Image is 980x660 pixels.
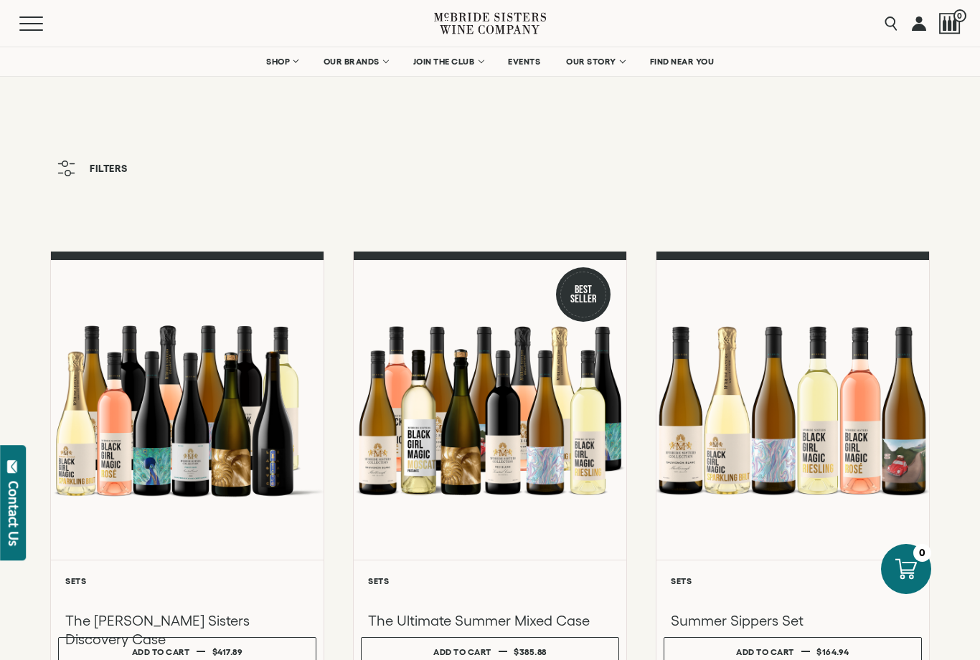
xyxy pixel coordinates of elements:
h6: Sets [671,576,915,585]
h6: Sets [65,576,309,585]
button: Filters [50,153,135,183]
span: OUR BRANDS [324,57,380,67]
div: 0 [913,544,931,562]
a: EVENTS [499,47,550,76]
span: $417.89 [212,647,243,656]
h3: The Ultimate Summer Mixed Case [368,611,612,630]
span: SHOP [266,57,291,67]
a: OUR STORY [557,47,633,76]
span: OUR STORY [566,57,616,67]
a: SHOP [257,47,307,76]
span: FIND NEAR YOU [650,57,715,67]
div: Contact Us [6,481,21,546]
h6: Sets [368,576,612,585]
a: JOIN THE CLUB [404,47,492,76]
h3: Summer Sippers Set [671,611,915,630]
span: $385.88 [514,647,547,656]
span: EVENTS [508,57,540,67]
a: OUR BRANDS [314,47,397,76]
a: FIND NEAR YOU [641,47,724,76]
button: Mobile Menu Trigger [19,16,71,31]
span: 0 [953,9,966,22]
span: $164.94 [816,647,849,656]
span: JOIN THE CLUB [413,57,475,67]
span: Filters [90,163,128,173]
h3: The [PERSON_NAME] Sisters Discovery Case [65,611,309,649]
